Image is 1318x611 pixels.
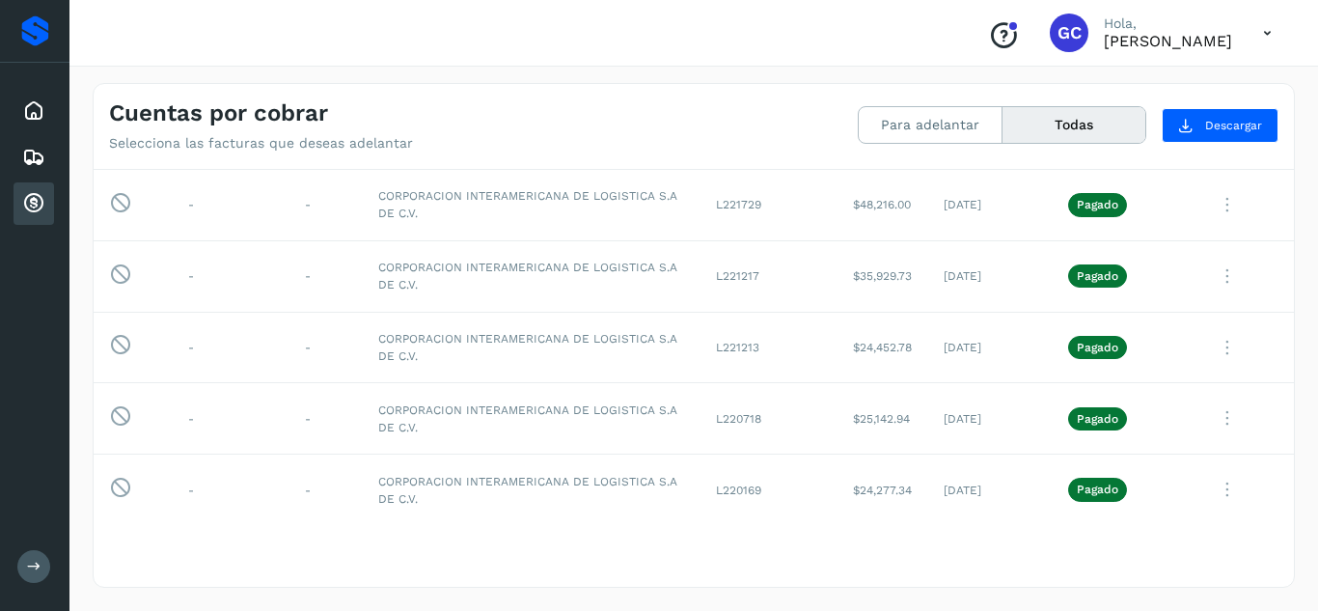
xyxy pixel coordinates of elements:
[928,455,1053,526] td: [DATE]
[1077,412,1118,426] p: Pagado
[1205,117,1262,134] span: Descargar
[700,383,837,455] td: L220718
[837,312,928,383] td: $24,452.78
[700,312,837,383] td: L221213
[700,169,837,240] td: L221729
[289,455,363,526] td: -
[363,312,700,383] td: CORPORACION INTERAMERICANA DE LOGISTICA S.A DE C.V.
[700,240,837,312] td: L221217
[363,240,700,312] td: CORPORACION INTERAMERICANA DE LOGISTICA S.A DE C.V.
[173,383,289,455] td: -
[289,312,363,383] td: -
[363,455,700,526] td: CORPORACION INTERAMERICANA DE LOGISTICA S.A DE C.V.
[289,240,363,312] td: -
[1104,15,1232,32] p: Hola,
[837,169,928,240] td: $48,216.00
[173,169,289,240] td: -
[700,455,837,526] td: L220169
[1077,269,1118,283] p: Pagado
[928,383,1053,455] td: [DATE]
[928,312,1053,383] td: [DATE]
[363,169,700,240] td: CORPORACION INTERAMERICANA DE LOGISTICA S.A DE C.V.
[837,240,928,312] td: $35,929.73
[14,182,54,225] div: Cuentas por cobrar
[1077,483,1118,496] p: Pagado
[109,135,413,152] p: Selecciona las facturas que deseas adelantar
[14,136,54,179] div: Embarques
[289,169,363,240] td: -
[1002,107,1145,143] button: Todas
[109,99,328,127] h4: Cuentas por cobrar
[859,107,1002,143] button: Para adelantar
[173,455,289,526] td: -
[1162,108,1278,143] button: Descargar
[837,455,928,526] td: $24,277.34
[1077,341,1118,354] p: Pagado
[928,240,1053,312] td: [DATE]
[1077,198,1118,211] p: Pagado
[837,383,928,455] td: $25,142.94
[14,90,54,132] div: Inicio
[928,169,1053,240] td: [DATE]
[363,383,700,455] td: CORPORACION INTERAMERICANA DE LOGISTICA S.A DE C.V.
[1104,32,1232,50] p: Genaro Cortez Godínez
[289,383,363,455] td: -
[173,240,289,312] td: -
[173,312,289,383] td: -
